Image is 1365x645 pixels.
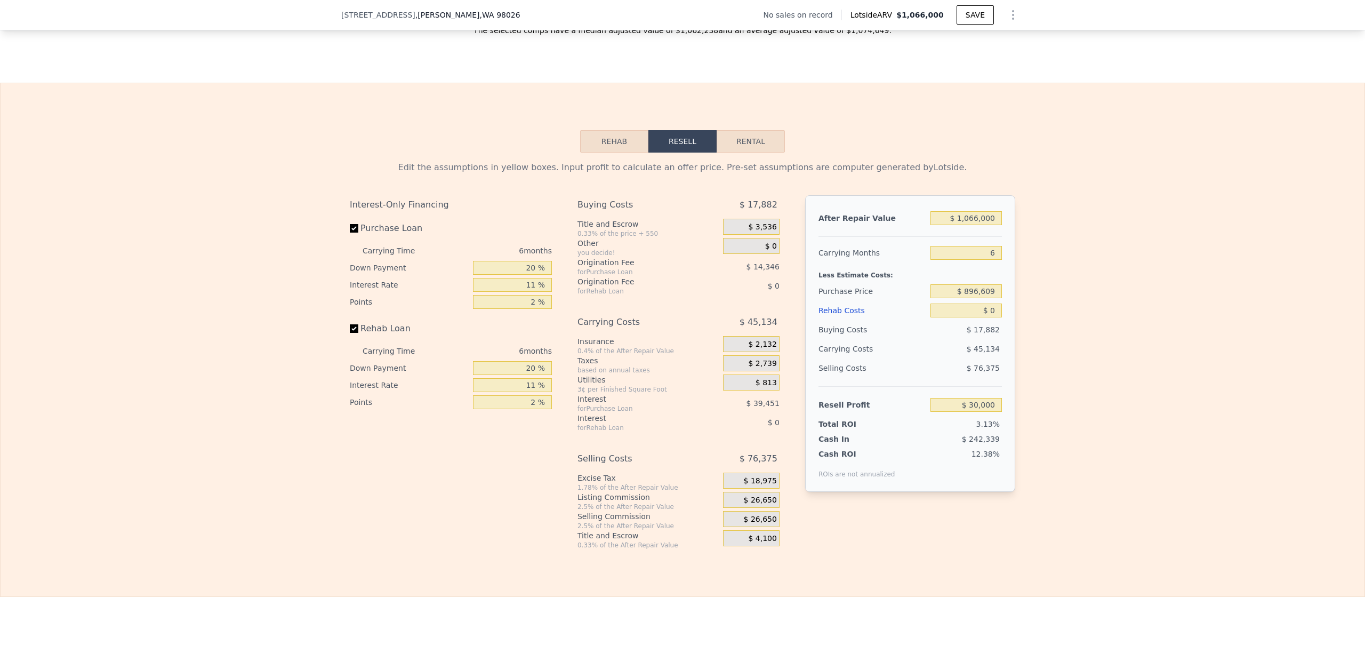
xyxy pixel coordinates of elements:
[577,449,696,468] div: Selling Costs
[967,364,1000,372] span: $ 76,375
[480,11,520,19] span: , WA 98026
[740,195,777,214] span: $ 17,882
[577,347,719,355] div: 0.4% of the After Repair Value
[744,496,777,505] span: $ 26,650
[768,282,780,290] span: $ 0
[818,434,885,444] div: Cash In
[967,325,1000,334] span: $ 17,882
[350,224,358,233] input: Purchase Loan
[341,10,415,20] span: [STREET_ADDRESS]
[818,243,926,262] div: Carrying Months
[748,222,776,232] span: $ 3,536
[577,511,719,522] div: Selling Commission
[748,340,776,349] span: $ 2,132
[363,343,432,360] div: Carrying Time
[957,5,994,25] button: SAVE
[976,420,1000,428] span: 3.13%
[580,130,648,153] button: Rehab
[350,195,552,214] div: Interest-Only Financing
[818,339,885,359] div: Carrying Costs
[577,375,719,385] div: Utilities
[350,161,1015,174] div: Edit the assumptions in yellow boxes. Input profit to calculate an offer price. Pre-set assumptio...
[350,293,469,310] div: Points
[350,394,469,411] div: Points
[740,449,777,468] span: $ 76,375
[577,257,696,268] div: Origination Fee
[363,242,432,259] div: Carrying Time
[577,492,719,503] div: Listing Commission
[577,268,696,276] div: for Purchase Loan
[746,399,780,408] span: $ 39,451
[577,385,719,394] div: 3¢ per Finished Square Foot
[850,10,896,20] span: Lotside ARV
[415,10,520,20] span: , [PERSON_NAME]
[350,219,469,238] label: Purchase Loan
[350,377,469,394] div: Interest Rate
[577,394,696,404] div: Interest
[818,301,926,320] div: Rehab Costs
[577,313,696,332] div: Carrying Costs
[818,419,885,429] div: Total ROI
[577,541,719,550] div: 0.33% of the After Repair Value
[717,130,785,153] button: Rental
[748,534,776,544] span: $ 4,100
[971,450,1000,458] span: 12.38%
[756,378,777,388] span: $ 813
[764,10,841,20] div: No sales on record
[436,242,552,259] div: 6 months
[896,11,944,19] span: $1,066,000
[350,276,469,293] div: Interest Rate
[818,282,926,301] div: Purchase Price
[350,259,469,276] div: Down Payment
[748,359,776,369] span: $ 2,739
[577,238,719,249] div: Other
[818,262,1002,282] div: Less Estimate Costs:
[577,355,719,366] div: Taxes
[577,473,719,483] div: Excise Tax
[577,522,719,530] div: 2.5% of the After Repair Value
[577,229,719,238] div: 0.33% of the price + 550
[350,324,358,333] input: Rehab Loan
[818,320,926,339] div: Buying Costs
[648,130,717,153] button: Resell
[818,459,895,479] div: ROIs are not annualized
[818,395,926,415] div: Resell Profit
[744,515,777,524] span: $ 26,650
[577,424,696,432] div: for Rehab Loan
[577,249,719,257] div: you decide!
[967,345,1000,353] span: $ 45,134
[818,359,926,378] div: Selling Costs
[1002,4,1024,26] button: Show Options
[740,313,777,332] span: $ 45,134
[436,343,552,360] div: 6 months
[577,404,696,413] div: for Purchase Loan
[577,287,696,296] div: for Rehab Loan
[577,336,719,347] div: Insurance
[350,319,469,338] label: Rehab Loan
[577,366,719,375] div: based on annual taxes
[577,413,696,424] div: Interest
[577,530,719,541] div: Title and Escrow
[577,503,719,511] div: 2.5% of the After Repair Value
[768,418,780,427] span: $ 0
[818,449,895,459] div: Cash ROI
[746,262,780,271] span: $ 14,346
[577,276,696,287] div: Origination Fee
[962,435,1000,443] span: $ 242,339
[577,483,719,492] div: 1.78% of the After Repair Value
[577,219,719,229] div: Title and Escrow
[350,360,469,377] div: Down Payment
[744,476,777,486] span: $ 18,975
[765,242,777,251] span: $ 0
[818,209,926,228] div: After Repair Value
[577,195,696,214] div: Buying Costs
